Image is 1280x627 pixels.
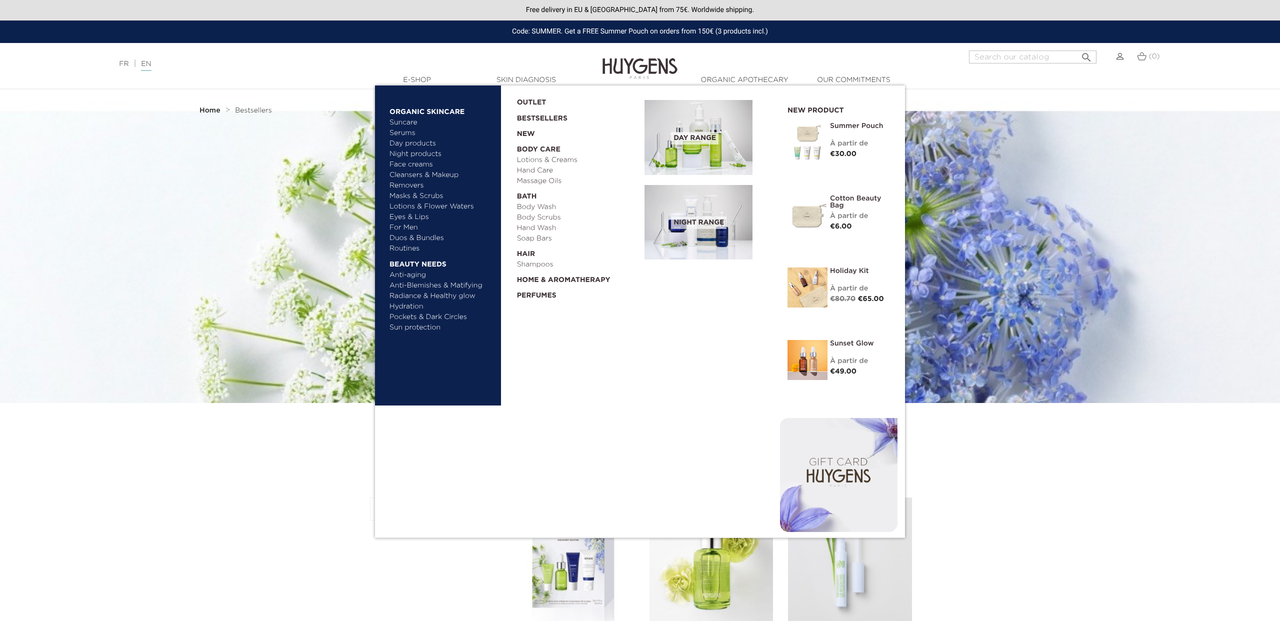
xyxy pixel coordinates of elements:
[389,149,485,159] a: Night products
[476,75,576,85] a: Skin Diagnosis
[602,42,677,80] img: Huygens
[649,497,773,621] img: Hyaluronic Acid Concentrate
[830,150,856,157] span: €30.00
[389,159,494,170] a: Face creams
[830,138,890,149] div: À partir de
[517,202,638,212] a: Body Wash
[1080,48,1092,60] i: 
[389,117,494,128] a: Suncare
[517,108,629,124] a: Bestsellers
[517,259,638,270] a: Shampoos
[787,195,827,235] img: Cotton Beauty Bag
[830,223,852,230] span: €6.00
[787,122,827,162] img: Summer pouch
[389,291,494,301] a: Radiance & Healthy glow
[199,107,220,114] strong: Home
[235,107,272,114] span: Bestsellers
[644,100,752,175] img: routine_jour_banner.jpg
[389,191,494,201] a: Masks & Scrubs
[1077,47,1095,61] button: 
[517,270,638,285] a: Home & Aromatherapy
[517,244,638,259] a: Hair
[517,139,638,155] a: Body Care
[517,176,638,186] a: Massage Oils
[389,170,494,191] a: Cleansers & Makeup Removers
[389,322,494,333] a: Sun protection
[119,60,128,67] a: FR
[644,185,752,260] img: routine_nuit_banner.jpg
[389,222,494,233] a: For Men
[830,122,890,129] a: Summer pouch
[389,270,494,280] a: Anti-aging
[199,106,222,114] a: Home
[830,195,890,209] a: Cotton Beauty Bag
[235,106,272,114] a: Bestsellers
[389,138,494,149] a: Day products
[969,50,1096,63] input: Search
[517,186,638,202] a: Bath
[517,212,638,223] a: Body Scrubs
[694,75,794,85] a: Organic Apothecary
[389,128,494,138] a: Serums
[389,243,494,254] a: Routines
[1149,53,1160,60] span: (0)
[114,58,525,70] div: |
[671,216,726,229] span: Night Range
[389,233,494,243] a: Duos & Bundles
[830,356,890,366] div: À partir de
[830,283,890,294] div: À partir de
[389,101,494,117] a: Organic Skincare
[787,103,890,115] h2: New product
[141,60,151,71] a: EN
[517,165,638,176] a: Hand Care
[517,155,638,165] a: Lotions & Creams
[780,418,897,532] img: gift-card-en1.png
[787,340,827,380] img: Sunset Glow
[389,212,494,222] a: Eyes & Lips
[367,75,467,85] a: E-Shop
[517,233,638,244] a: Soap Bars
[389,301,494,312] a: Hydration
[517,124,638,139] a: New
[644,185,772,260] a: Night Range
[830,211,890,221] div: À partir de
[857,295,883,302] span: €65.00
[517,92,629,108] a: OUTLET
[788,497,911,621] img: Eye Lash & Brow Conditioner
[644,100,772,175] a: Day Range
[830,368,856,375] span: €49.00
[803,75,903,85] a: Our commitments
[511,497,634,621] img: Day & Night Discovery Kit
[787,267,827,307] img: Holiday kit
[671,132,718,144] span: Day Range
[830,340,890,347] a: Sunset Glow
[389,312,494,322] a: Pockets & Dark Circles
[517,223,638,233] a: Hand Wash
[830,295,855,302] span: €80.70
[370,497,494,520] button: Relevance
[389,201,494,212] a: Lotions & Flower Waters
[389,254,494,270] a: Beauty needs
[389,280,494,291] a: Anti-Blemishes & Matifying
[517,285,638,301] a: Perfumes
[830,267,890,274] a: Holiday Kit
